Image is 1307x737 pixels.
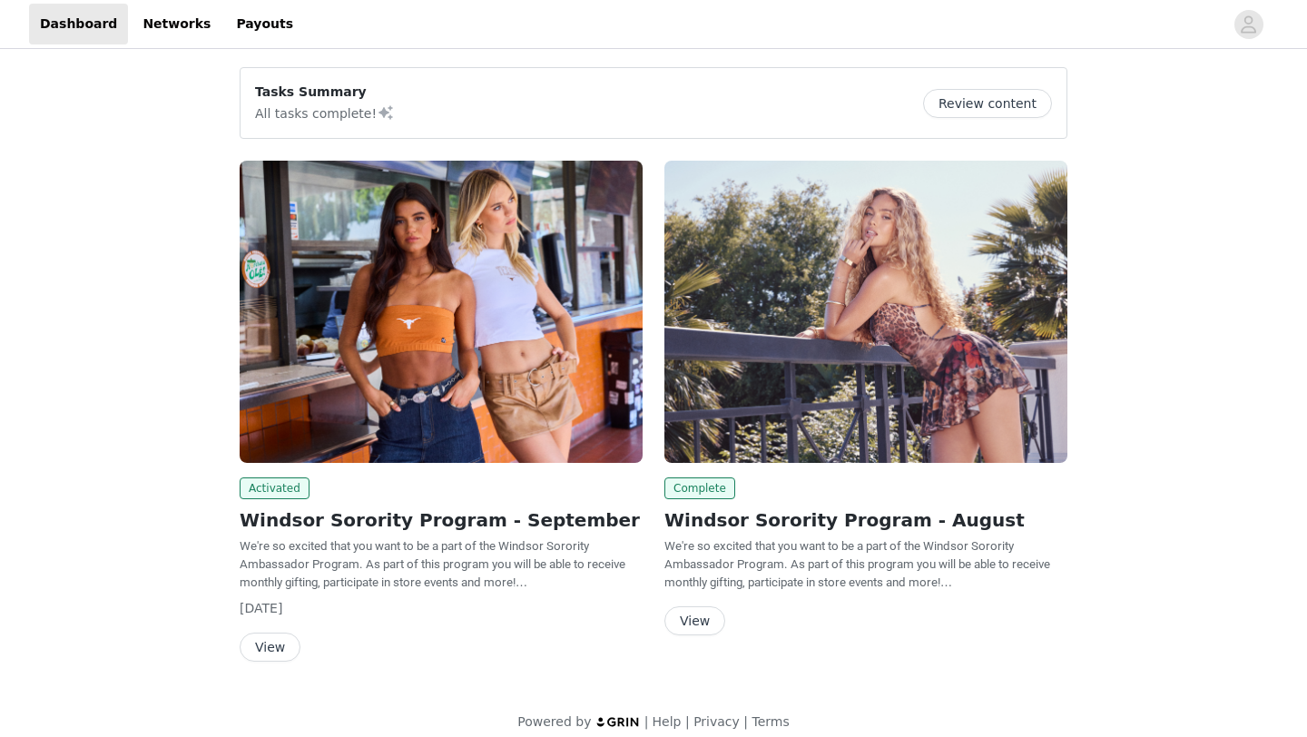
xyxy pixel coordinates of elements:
h2: Windsor Sorority Program - August [664,506,1067,534]
a: Payouts [225,4,304,44]
img: logo [595,716,641,728]
span: Activated [240,477,310,499]
span: We're so excited that you want to be a part of the Windsor Sorority Ambassador Program. As part o... [664,539,1050,589]
span: Powered by [517,714,591,729]
button: View [664,606,725,635]
button: View [240,633,300,662]
img: Windsor [240,161,643,463]
span: Complete [664,477,735,499]
span: | [685,714,690,729]
a: Terms [752,714,789,729]
img: Windsor [664,161,1067,463]
a: Networks [132,4,221,44]
div: avatar [1240,10,1257,39]
span: [DATE] [240,601,282,615]
a: Privacy [693,714,740,729]
h2: Windsor Sorority Program - September [240,506,643,534]
p: All tasks complete! [255,102,395,123]
span: | [743,714,748,729]
a: Dashboard [29,4,128,44]
span: We're so excited that you want to be a part of the Windsor Sorority Ambassador Program. As part o... [240,539,625,589]
a: Help [653,714,682,729]
p: Tasks Summary [255,83,395,102]
span: | [644,714,649,729]
a: View [664,614,725,628]
button: Review content [923,89,1052,118]
a: View [240,641,300,654]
